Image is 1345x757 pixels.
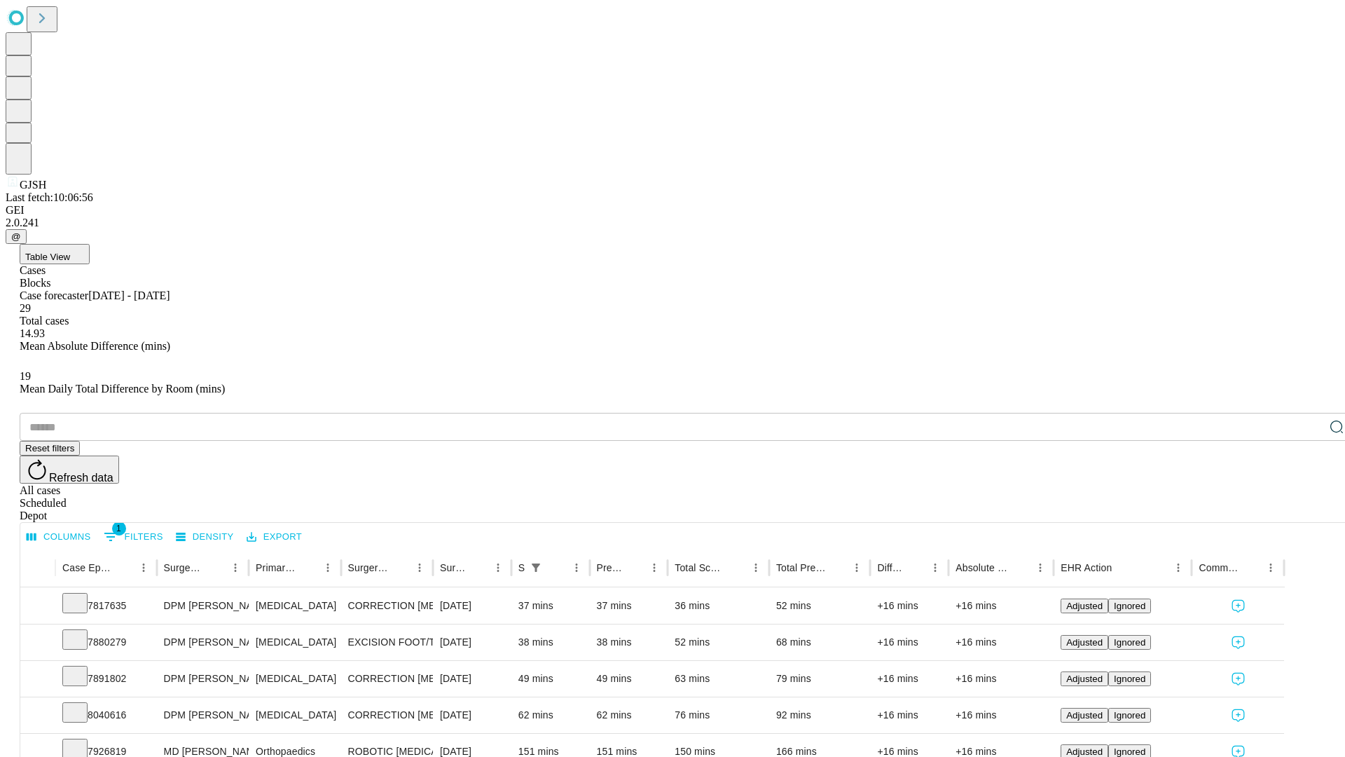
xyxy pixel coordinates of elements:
[675,588,762,624] div: 36 mins
[20,244,90,264] button: Table View
[114,558,134,578] button: Sort
[112,521,126,536] span: 1
[877,562,904,573] div: Difference
[390,558,410,578] button: Sort
[134,558,153,578] button: Menu
[518,588,583,624] div: 37 mins
[1114,601,1145,611] span: Ignored
[1066,637,1103,648] span: Adjusted
[1168,558,1188,578] button: Menu
[526,558,546,578] div: 1 active filter
[776,625,864,660] div: 68 mins
[877,661,941,697] div: +16 mins
[1030,558,1050,578] button: Menu
[20,370,31,382] span: 19
[25,252,70,262] span: Table View
[1261,558,1281,578] button: Menu
[6,229,27,244] button: @
[164,625,242,660] div: DPM [PERSON_NAME] [PERSON_NAME]
[348,588,426,624] div: CORRECTION [MEDICAL_DATA]
[440,625,504,660] div: [DATE]
[597,625,661,660] div: 38 mins
[597,588,661,624] div: 37 mins
[20,441,80,456] button: Reset filters
[956,588,1047,624] div: +16 mins
[518,562,525,573] div: Scheduled In Room Duration
[348,661,426,697] div: CORRECTION [MEDICAL_DATA], DISTAL [MEDICAL_DATA] [MEDICAL_DATA]
[675,661,762,697] div: 63 mins
[675,562,725,573] div: Total Scheduled Duration
[6,204,1339,217] div: GEI
[776,661,864,697] div: 79 mins
[877,588,941,624] div: +16 mins
[675,697,762,733] div: 76 mins
[567,558,586,578] button: Menu
[956,562,1009,573] div: Absolute Difference
[62,588,150,624] div: 7817635
[1061,671,1108,686] button: Adjusted
[518,625,583,660] div: 38 mins
[172,526,237,548] button: Density
[1108,708,1151,723] button: Ignored
[1114,674,1145,684] span: Ignored
[488,558,508,578] button: Menu
[27,667,48,692] button: Expand
[6,191,93,203] span: Last fetch: 10:06:56
[243,526,305,548] button: Export
[956,661,1047,697] div: +16 mins
[877,697,941,733] div: +16 mins
[88,289,170,301] span: [DATE] - [DATE]
[206,558,226,578] button: Sort
[518,697,583,733] div: 62 mins
[27,594,48,619] button: Expand
[1114,710,1145,721] span: Ignored
[164,661,242,697] div: DPM [PERSON_NAME] [PERSON_NAME]
[746,558,766,578] button: Menu
[776,588,864,624] div: 52 mins
[20,340,170,352] span: Mean Absolute Difference (mins)
[20,302,31,314] span: 29
[27,631,48,655] button: Expand
[776,697,864,733] div: 92 mins
[1108,599,1151,613] button: Ignored
[547,558,567,578] button: Sort
[20,383,225,395] span: Mean Daily Total Difference by Room (mins)
[62,562,113,573] div: Case Epic Id
[62,697,150,733] div: 8040616
[1066,674,1103,684] span: Adjusted
[20,179,46,191] span: GJSH
[956,625,1047,660] div: +16 mins
[625,558,644,578] button: Sort
[1114,746,1145,757] span: Ignored
[318,558,338,578] button: Menu
[1066,601,1103,611] span: Adjusted
[597,697,661,733] div: 62 mins
[726,558,746,578] button: Sort
[348,625,426,660] div: EXCISION FOOT/TOE SUBQ TUMOR, 1.5 CM OR MORE
[1061,599,1108,613] button: Adjusted
[62,625,150,660] div: 7880279
[827,558,847,578] button: Sort
[1114,637,1145,648] span: Ignored
[348,562,389,573] div: Surgery Name
[11,231,21,242] span: @
[526,558,546,578] button: Show filters
[256,625,333,660] div: [MEDICAL_DATA]
[440,697,504,733] div: [DATE]
[518,661,583,697] div: 49 mins
[877,625,941,660] div: +16 mins
[20,327,45,339] span: 14.93
[348,697,426,733] div: CORRECTION [MEDICAL_DATA], CHIELECTOMY WITHOUT IMPLANT
[1011,558,1030,578] button: Sort
[164,588,242,624] div: DPM [PERSON_NAME] [PERSON_NAME]
[20,315,69,327] span: Total cases
[1061,562,1112,573] div: EHR Action
[469,558,488,578] button: Sort
[925,558,945,578] button: Menu
[440,661,504,697] div: [DATE]
[644,558,664,578] button: Menu
[164,562,205,573] div: Surgeon Name
[1061,635,1108,650] button: Adjusted
[20,456,119,484] button: Refresh data
[597,661,661,697] div: 49 mins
